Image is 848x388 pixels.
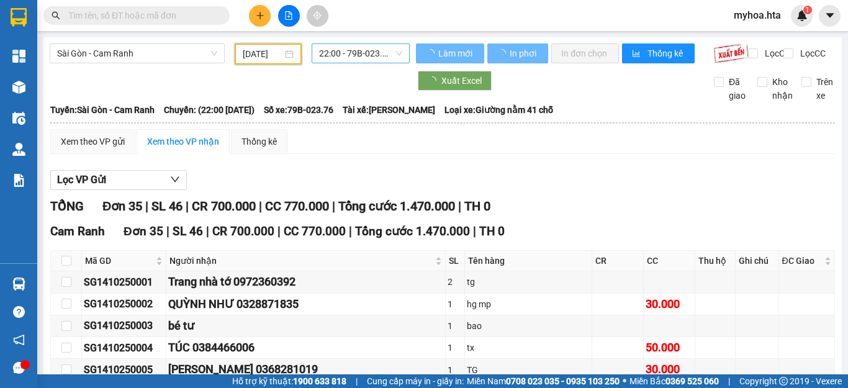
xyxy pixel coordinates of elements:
[84,340,164,356] div: SG1410250004
[646,339,693,356] div: 50.000
[464,199,490,214] span: TH 0
[803,6,812,14] sup: 1
[479,224,505,238] span: TH 0
[367,374,464,388] span: Cung cấp máy in - giấy in:
[713,43,749,63] img: 9k=
[168,317,443,335] div: bé tư
[487,43,548,63] button: In phơi
[356,374,358,388] span: |
[338,199,455,214] span: Tổng cước 1.470.000
[50,170,187,190] button: Lọc VP Gửi
[147,135,219,148] div: Xem theo VP nhận
[277,224,281,238] span: |
[760,47,792,60] span: Lọc CR
[795,47,828,60] span: Lọc CC
[467,341,590,354] div: tx
[57,44,217,63] span: Sài Gòn - Cam Ranh
[736,251,778,271] th: Ghi chú
[467,319,590,333] div: bao
[465,251,592,271] th: Tên hàng
[50,199,84,214] span: TỔNG
[592,251,644,271] th: CR
[779,377,788,386] span: copyright
[50,105,155,115] b: Tuyến: Sài Gòn - Cam Ranh
[232,374,346,388] span: Hỗ trợ kỹ thuật:
[241,135,277,148] div: Thống kê
[68,9,215,22] input: Tìm tên, số ĐT hoặc mã đơn
[448,297,462,311] div: 1
[61,135,125,148] div: Xem theo VP gửi
[173,224,203,238] span: SL 46
[278,5,300,27] button: file-add
[57,172,106,187] span: Lọc VP Gửi
[510,47,538,60] span: In phơi
[13,306,25,318] span: question-circle
[632,49,643,59] span: bar-chart
[168,361,443,378] div: [PERSON_NAME] 0368281019
[819,5,841,27] button: caret-down
[243,47,282,61] input: 14/10/2025
[811,75,838,102] span: Trên xe
[168,273,443,291] div: Trang nhà tớ 0972360392
[84,296,164,312] div: SG1410250002
[82,359,166,381] td: SG1410250005
[12,277,25,291] img: warehouse-icon
[448,341,462,354] div: 1
[551,43,619,63] button: In đơn chọn
[448,275,462,289] div: 2
[192,199,256,214] span: CR 700.000
[438,47,474,60] span: Làm mới
[767,75,798,102] span: Kho nhận
[695,251,736,271] th: Thu hộ
[349,224,352,238] span: |
[441,74,482,88] span: Xuất Excel
[724,7,791,23] span: myhoa.hta
[151,199,183,214] span: SL 46
[426,49,436,58] span: loading
[629,374,719,388] span: Miền Bắc
[170,174,180,184] span: down
[497,49,508,58] span: loading
[796,10,808,21] img: icon-new-feature
[256,11,264,20] span: plus
[13,334,25,346] span: notification
[728,374,730,388] span: |
[264,103,333,117] span: Số xe: 79B-023.76
[186,199,189,214] span: |
[84,274,164,290] div: SG1410250001
[12,81,25,94] img: warehouse-icon
[665,376,719,386] strong: 0369 525 060
[467,374,620,388] span: Miền Nam
[622,43,695,63] button: bar-chartThống kê
[82,271,166,293] td: SG1410250001
[85,254,153,268] span: Mã GD
[307,5,328,27] button: aim
[416,43,484,63] button: Làm mới
[724,75,751,102] span: Đã giao
[124,224,163,238] span: Đơn 35
[467,275,590,289] div: tg
[82,337,166,359] td: SG1410250004
[84,362,164,377] div: SG1410250005
[168,296,443,313] div: QUỲNH NHƯ 0328871835
[467,363,590,377] div: TG
[448,363,462,377] div: 1
[473,224,476,238] span: |
[644,251,695,271] th: CC
[446,251,465,271] th: SL
[343,103,435,117] span: Tài xế: [PERSON_NAME]
[782,254,822,268] span: ĐC Giao
[418,71,492,91] button: Xuất Excel
[259,199,262,214] span: |
[249,5,271,27] button: plus
[428,76,441,85] span: loading
[164,103,255,117] span: Chuyến: (22:00 [DATE])
[265,199,329,214] span: CC 770.000
[52,11,60,20] span: search
[169,254,433,268] span: Người nhận
[12,112,25,125] img: warehouse-icon
[313,11,322,20] span: aim
[168,339,443,356] div: TÚC 0384466006
[824,10,836,21] span: caret-down
[319,44,402,63] span: 22:00 - 79B-023.76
